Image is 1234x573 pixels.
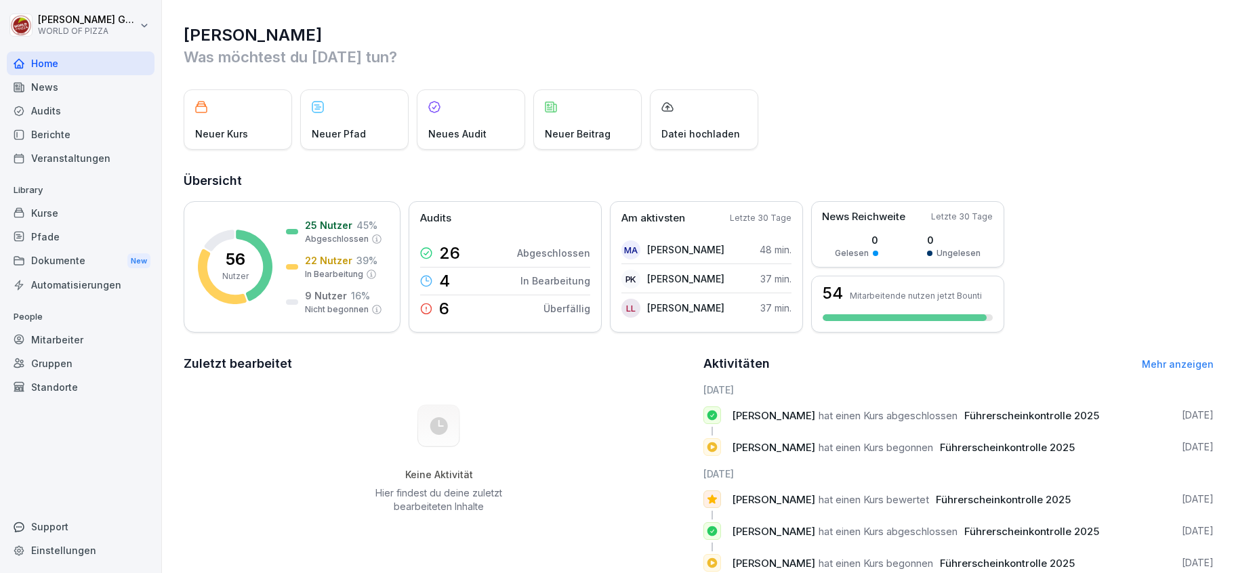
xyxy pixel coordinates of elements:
[822,209,905,225] p: News Reichweite
[730,212,791,224] p: Letzte 30 Tage
[835,233,878,247] p: 0
[1182,408,1214,422] p: [DATE]
[819,409,958,422] span: hat einen Kurs abgeschlossen
[703,383,1214,397] h6: [DATE]
[226,251,245,268] p: 56
[7,146,155,170] a: Veranstaltungen
[835,247,869,259] p: Gelesen
[356,218,377,232] p: 45 %
[305,253,352,268] p: 22 Nutzer
[7,249,155,274] div: Dokumente
[621,211,685,226] p: Am aktivsten
[7,99,155,123] a: Audits
[439,273,450,289] p: 4
[819,557,933,570] span: hat einen Kurs begonnen
[305,289,347,303] p: 9 Nutzer
[621,240,640,259] div: MA
[927,233,981,247] p: 0
[428,127,487,141] p: Neues Audit
[647,301,724,315] p: [PERSON_NAME]
[7,352,155,375] a: Gruppen
[7,179,155,201] p: Library
[760,242,791,257] p: 48 min.
[1182,492,1214,506] p: [DATE]
[7,123,155,146] a: Berichte
[420,211,451,226] p: Audits
[850,291,982,301] p: Mitarbeitende nutzen jetzt Bounti
[195,127,248,141] p: Neuer Kurs
[940,557,1075,570] span: Führerscheinkontrolle 2025
[7,306,155,328] p: People
[371,486,508,513] p: Hier findest du deine zuletzt bearbeiteten Inhalte
[760,272,791,286] p: 37 min.
[7,273,155,297] a: Automatisierungen
[7,201,155,225] a: Kurse
[1182,440,1214,454] p: [DATE]
[184,46,1214,68] p: Was möchtest du [DATE] tun?
[823,285,843,301] h3: 54
[7,249,155,274] a: DokumenteNew
[732,409,815,422] span: [PERSON_NAME]
[732,557,815,570] span: [PERSON_NAME]
[7,225,155,249] a: Pfade
[621,270,640,289] div: PK
[305,233,369,245] p: Abgeschlossen
[222,270,249,282] p: Nutzer
[940,441,1075,454] span: Führerscheinkontrolle 2025
[937,247,981,259] p: Ungelesen
[356,253,377,268] p: 39 %
[819,441,933,454] span: hat einen Kurs begonnen
[184,24,1214,46] h1: [PERSON_NAME]
[1142,358,1214,370] a: Mehr anzeigen
[703,467,1214,481] h6: [DATE]
[621,299,640,318] div: LL
[517,246,590,260] p: Abgeschlossen
[371,469,508,481] h5: Keine Aktivität
[647,272,724,286] p: [PERSON_NAME]
[964,525,1099,538] span: Führerscheinkontrolle 2025
[38,26,137,36] p: WORLD OF PIZZA
[7,538,155,562] a: Einstellungen
[305,303,369,316] p: Nicht begonnen
[732,493,815,506] span: [PERSON_NAME]
[127,253,150,269] div: New
[964,409,1099,422] span: Führerscheinkontrolle 2025
[1182,524,1214,538] p: [DATE]
[439,301,449,317] p: 6
[7,51,155,75] a: Home
[38,14,137,26] p: [PERSON_NAME] Goldmann
[7,75,155,99] a: News
[184,171,1214,190] h2: Übersicht
[7,328,155,352] a: Mitarbeiter
[305,218,352,232] p: 25 Nutzer
[520,274,590,288] p: In Bearbeitung
[931,211,993,223] p: Letzte 30 Tage
[312,127,366,141] p: Neuer Pfad
[7,375,155,399] a: Standorte
[543,301,590,316] p: Überfällig
[819,493,929,506] span: hat einen Kurs bewertet
[732,441,815,454] span: [PERSON_NAME]
[703,354,770,373] h2: Aktivitäten
[661,127,740,141] p: Datei hochladen
[7,515,155,538] div: Support
[184,354,694,373] h2: Zuletzt bearbeitet
[760,301,791,315] p: 37 min.
[936,493,1071,506] span: Führerscheinkontrolle 2025
[545,127,611,141] p: Neuer Beitrag
[732,525,815,538] span: [PERSON_NAME]
[1182,556,1214,570] p: [DATE]
[439,245,460,261] p: 26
